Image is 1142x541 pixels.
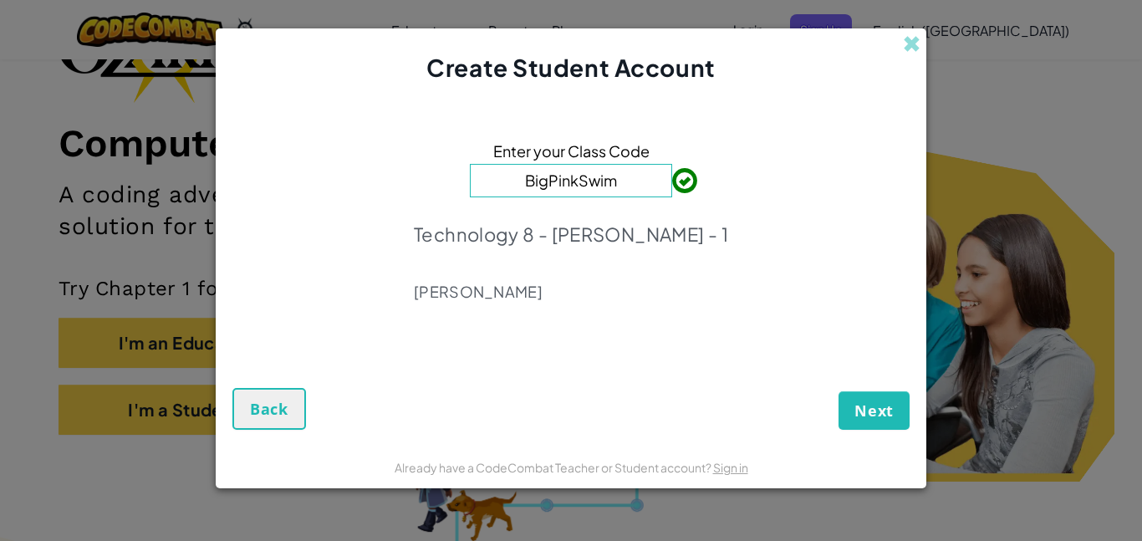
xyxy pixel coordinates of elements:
p: [PERSON_NAME] [414,282,728,302]
p: Technology 8 - [PERSON_NAME] - 1 [414,222,728,246]
button: Back [232,388,306,430]
span: Create Student Account [426,53,715,82]
button: Next [839,391,910,430]
span: Already have a CodeCombat Teacher or Student account? [395,460,713,475]
span: Back [250,399,288,419]
span: Enter your Class Code [493,139,650,163]
span: Next [854,401,894,421]
a: Sign in [713,460,748,475]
